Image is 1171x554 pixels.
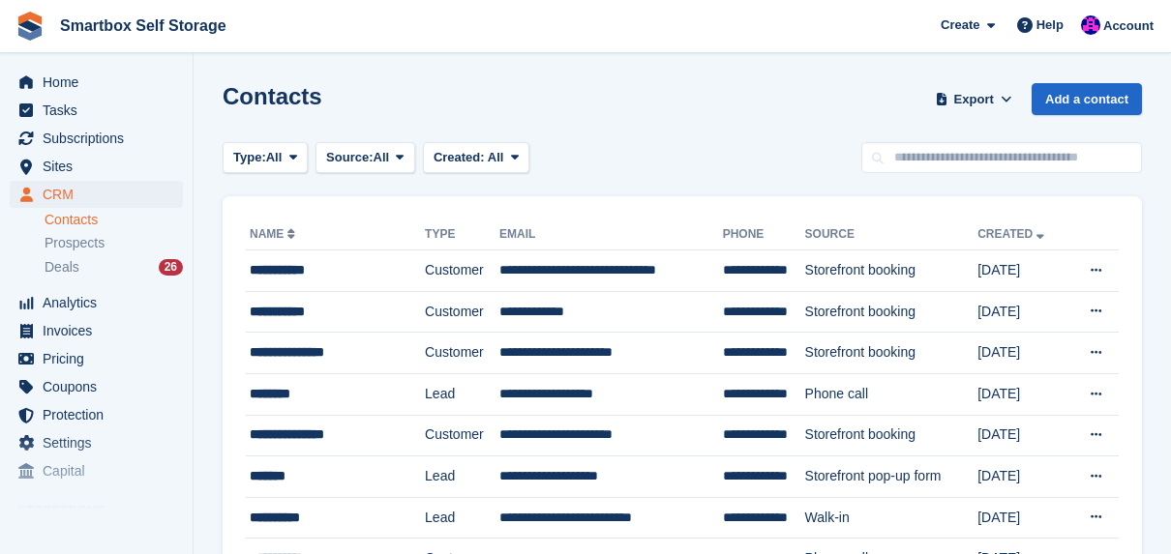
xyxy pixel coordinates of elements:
[10,457,183,484] a: menu
[374,148,390,167] span: All
[425,415,499,456] td: Customer
[43,289,159,316] span: Analytics
[223,142,308,174] button: Type: All
[10,373,183,400] a: menu
[223,83,322,109] h1: Contacts
[977,227,1048,241] a: Created
[805,250,978,292] td: Storefront booking
[977,333,1067,374] td: [DATE]
[10,125,183,152] a: menu
[425,333,499,374] td: Customer
[977,415,1067,456] td: [DATE]
[425,373,499,415] td: Lead
[425,250,499,292] td: Customer
[10,97,183,124] a: menu
[159,259,183,276] div: 26
[45,234,105,252] span: Prospects
[233,148,266,167] span: Type:
[805,333,978,374] td: Storefront booking
[805,291,978,333] td: Storefront booking
[52,10,234,42] a: Smartbox Self Storage
[488,150,504,164] span: All
[315,142,415,174] button: Source: All
[43,125,159,152] span: Subscriptions
[499,219,723,250] th: Email
[425,219,499,250] th: Type
[425,456,499,498] td: Lead
[45,211,183,229] a: Contacts
[43,345,159,372] span: Pricing
[805,497,978,539] td: Walk-in
[10,401,183,428] a: menu
[423,142,529,174] button: Created: All
[10,153,183,180] a: menu
[45,258,79,277] span: Deals
[43,97,159,124] span: Tasks
[10,345,183,372] a: menu
[1036,15,1064,35] span: Help
[43,457,159,484] span: Capital
[10,181,183,208] a: menu
[805,373,978,415] td: Phone call
[45,233,183,253] a: Prospects
[977,456,1067,498] td: [DATE]
[43,69,159,96] span: Home
[43,373,159,400] span: Coupons
[425,291,499,333] td: Customer
[15,12,45,41] img: stora-icon-8386f47178a22dfd0bd8f6a31ec36ba5ce8667c1dd55bd0f319d3a0aa187defe.svg
[10,69,183,96] a: menu
[10,317,183,344] a: menu
[425,497,499,539] td: Lead
[1032,83,1142,115] a: Add a contact
[931,83,1016,115] button: Export
[43,153,159,180] span: Sites
[434,150,485,164] span: Created:
[43,317,159,344] span: Invoices
[723,219,805,250] th: Phone
[10,289,183,316] a: menu
[266,148,283,167] span: All
[805,415,978,456] td: Storefront booking
[805,219,978,250] th: Source
[977,291,1067,333] td: [DATE]
[45,257,183,277] a: Deals 26
[1103,16,1154,36] span: Account
[326,148,373,167] span: Source:
[977,373,1067,415] td: [DATE]
[977,250,1067,292] td: [DATE]
[805,456,978,498] td: Storefront pop-up form
[17,501,193,520] span: Storefront
[43,401,159,428] span: Protection
[1081,15,1100,35] img: Sam Austin
[10,429,183,456] a: menu
[43,429,159,456] span: Settings
[250,227,299,241] a: Name
[941,15,979,35] span: Create
[954,90,994,109] span: Export
[43,181,159,208] span: CRM
[977,497,1067,539] td: [DATE]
